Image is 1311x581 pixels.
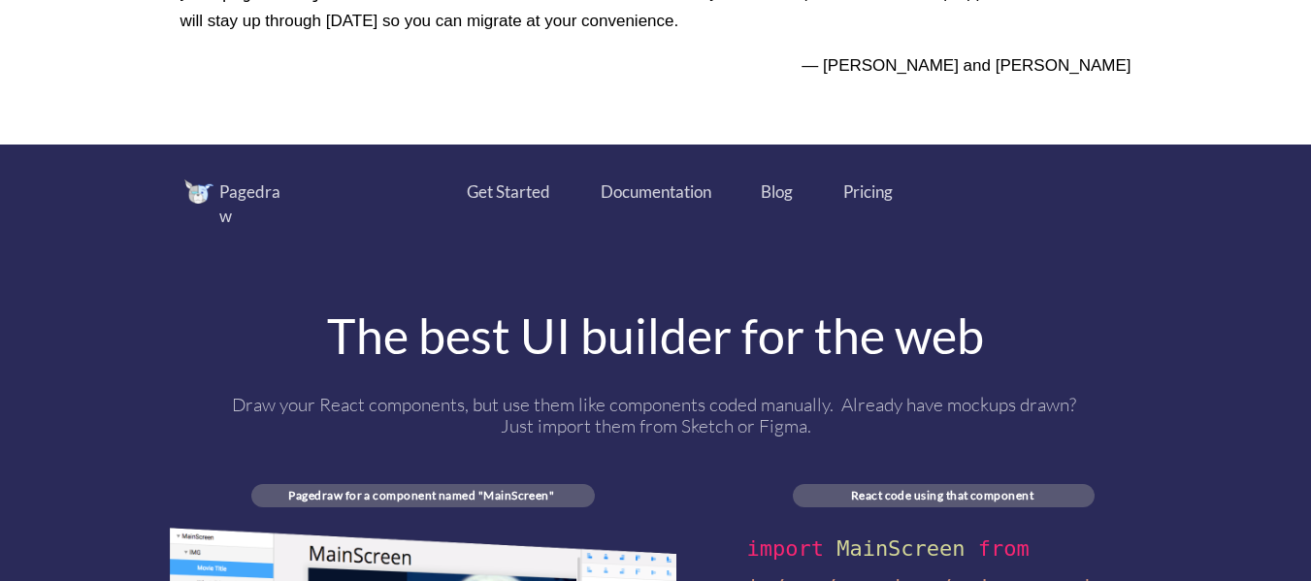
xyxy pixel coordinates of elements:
a: Get Started [467,179,550,205]
a: Blog [761,179,794,205]
div: The best UI builder for the web [170,311,1141,360]
p: — [PERSON_NAME] and [PERSON_NAME] [180,51,1131,80]
a: Documentation [601,179,712,205]
div: Pagedraw [219,179,292,229]
div: Pagedraw for a component named "MainScreen" [251,488,591,502]
div: Draw your React components, but use them like components coded manually. Already have mockups dra... [221,394,1090,436]
span: from [978,536,1030,561]
span: import [746,536,823,561]
a: Pagedraw [184,179,320,229]
a: Pricing [843,179,893,205]
span: MainScreen [836,536,965,561]
img: image.png [184,179,213,204]
div: React code using that component [793,488,1091,502]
